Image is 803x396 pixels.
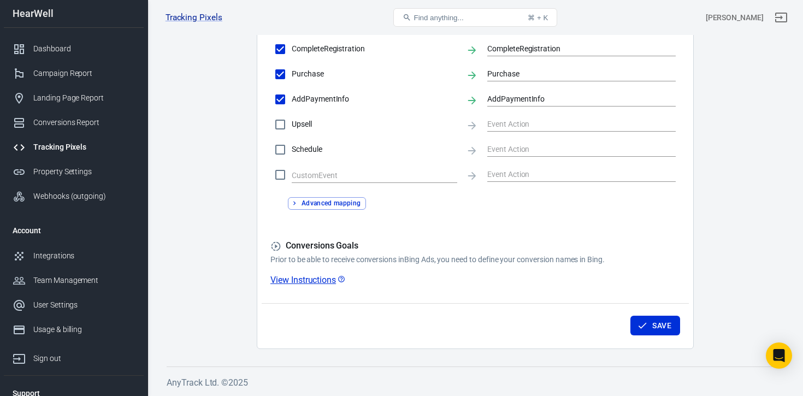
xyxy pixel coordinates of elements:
div: Integrations [33,250,135,262]
div: Sign out [33,353,135,364]
a: Sign out [768,4,794,31]
a: Tracking Pixels [4,135,144,159]
a: Sign out [4,342,144,371]
a: Usage & billing [4,317,144,342]
div: Open Intercom Messenger [766,342,792,369]
span: Upsell [292,119,457,130]
a: Integrations [4,244,144,268]
input: Event Action [487,117,659,131]
h6: AnyTrack Ltd. © 2025 [167,376,784,389]
a: Property Settings [4,159,144,184]
a: Dashboard [4,37,144,61]
div: Landing Page Report [33,92,135,104]
a: Team Management [4,268,144,293]
span: CompleteRegistration [292,43,457,55]
div: Tracking Pixels [33,141,135,153]
input: Event Action [487,67,659,81]
div: User Settings [33,299,135,311]
span: AddPaymentInfo [292,93,457,105]
a: Tracking Pixels [166,12,222,23]
span: Purchase [292,68,457,80]
input: Event Action [487,143,659,156]
span: Schedule [292,144,457,155]
button: Advanced mapping [288,197,366,210]
button: Find anything...⌘ + K [393,8,557,27]
h5: Conversions Goals [270,240,680,252]
div: Conversions Report [33,117,135,128]
div: Webhooks (outgoing) [33,191,135,202]
div: Account id: BS7ZPrtF [706,12,764,23]
a: Campaign Report [4,61,144,86]
input: Event Action [487,92,659,106]
div: Team Management [33,275,135,286]
p: Prior to be able to receive conversions in Bing Ads , you need to define your conversion names in... [270,254,680,265]
div: Dashboard [33,43,135,55]
button: Save [630,316,680,336]
input: Event Action [487,168,659,181]
a: View Instructions [270,274,346,286]
div: HearWell [4,9,144,19]
a: Landing Page Report [4,86,144,110]
input: Event Action [487,42,659,56]
div: Usage & billing [33,324,135,335]
div: ⌘ + K [528,14,548,22]
a: Conversions Report [4,110,144,135]
div: Property Settings [33,166,135,178]
span: Find anything... [414,14,463,22]
li: Account [4,217,144,244]
input: Clear [292,169,441,182]
a: User Settings [4,293,144,317]
a: Webhooks (outgoing) [4,184,144,209]
div: Campaign Report [33,68,135,79]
